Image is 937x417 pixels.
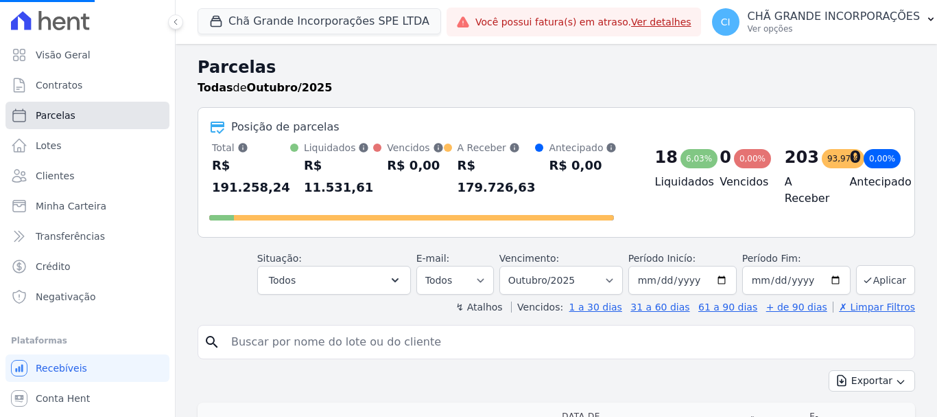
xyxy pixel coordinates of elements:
a: 1 a 30 dias [569,302,622,313]
span: Você possui fatura(s) em atraso. [475,15,691,30]
div: R$ 179.726,63 [458,155,536,199]
h4: Liquidados [655,174,698,190]
div: 0 [720,146,731,168]
p: de [198,80,332,96]
a: Ver detalhes [631,16,691,27]
h2: Parcelas [198,55,915,80]
a: Contratos [5,71,169,99]
div: Vencidos [387,141,443,155]
span: CI [721,17,731,27]
div: 18 [655,146,678,168]
strong: Todas [198,81,233,94]
a: + de 90 dias [766,302,827,313]
button: Chã Grande Incorporações SPE LTDA [198,8,441,34]
input: Buscar por nome do lote ou do cliente [223,328,909,356]
span: Contratos [36,78,82,92]
span: Conta Hent [36,392,90,405]
button: Aplicar [856,265,915,295]
h4: Antecipado [849,174,892,190]
span: Transferências [36,229,105,243]
label: Período Fim: [742,251,851,266]
span: Clientes [36,169,74,183]
strong: Outubro/2025 [247,81,333,94]
div: 0,00% [734,149,771,168]
div: Posição de parcelas [231,119,340,135]
h4: A Receber [785,174,828,207]
span: Visão Geral [36,48,91,62]
label: Período Inicío: [628,253,696,264]
label: Vencimento: [499,253,559,264]
div: R$ 0,00 [387,155,443,177]
div: 203 [785,146,819,168]
span: Todos [269,272,296,289]
label: E-mail: [416,253,450,264]
a: Visão Geral [5,41,169,69]
div: 0,00% [864,149,901,168]
p: Ver opções [748,23,921,34]
p: CHÃ GRANDE INCORPORAÇÕES [748,10,921,23]
label: Situação: [257,253,302,264]
span: Lotes [36,139,62,153]
div: 93,97% [822,149,864,168]
div: R$ 191.258,24 [212,155,290,199]
a: Lotes [5,132,169,159]
div: Antecipado [549,141,617,155]
div: R$ 11.531,61 [304,155,373,199]
i: search [204,334,220,350]
a: Parcelas [5,102,169,129]
div: Plataformas [11,333,164,349]
a: Clientes [5,162,169,190]
a: ✗ Limpar Filtros [833,302,915,313]
a: Negativação [5,283,169,311]
a: Minha Carteira [5,192,169,220]
span: Parcelas [36,109,75,122]
a: Transferências [5,223,169,250]
h4: Vencidos [720,174,763,190]
span: Recebíveis [36,361,87,375]
label: Vencidos: [511,302,563,313]
label: ↯ Atalhos [455,302,502,313]
a: Conta Hent [5,385,169,412]
a: 61 a 90 dias [698,302,757,313]
button: Exportar [829,370,915,392]
span: Negativação [36,290,96,304]
div: R$ 0,00 [549,155,617,177]
a: 31 a 60 dias [630,302,689,313]
div: 6,03% [680,149,717,168]
span: Minha Carteira [36,199,106,213]
button: Todos [257,266,411,295]
div: A Receber [458,141,536,155]
div: Liquidados [304,141,373,155]
a: Crédito [5,253,169,280]
a: Recebíveis [5,354,169,382]
div: 0 [849,146,861,168]
div: Total [212,141,290,155]
span: Crédito [36,260,71,273]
